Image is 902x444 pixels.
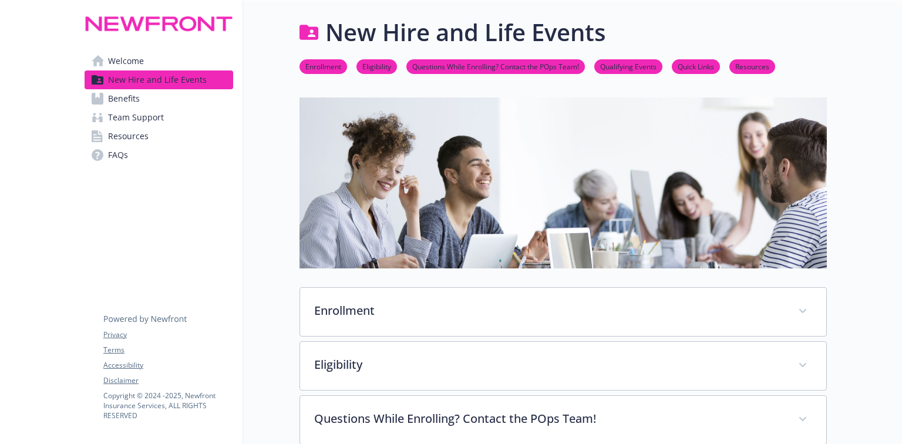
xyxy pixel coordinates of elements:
a: Team Support [85,108,233,127]
a: Enrollment [299,60,347,72]
a: Questions While Enrolling? Contact the POps Team! [406,60,585,72]
a: Disclaimer [103,375,233,386]
div: Eligibility [300,342,826,390]
a: New Hire and Life Events [85,70,233,89]
div: Questions While Enrolling? Contact the POps Team! [300,396,826,444]
a: Accessibility [103,360,233,371]
a: Quick Links [672,60,720,72]
a: Welcome [85,52,233,70]
a: Resources [729,60,775,72]
p: Copyright © 2024 - 2025 , Newfront Insurance Services, ALL RIGHTS RESERVED [103,391,233,421]
span: FAQs [108,146,128,164]
div: Enrollment [300,288,826,336]
a: Qualifying Events [594,60,662,72]
span: Welcome [108,52,144,70]
span: Benefits [108,89,140,108]
a: Privacy [103,329,233,340]
a: Resources [85,127,233,146]
p: Questions While Enrolling? Contact the POps Team! [314,410,784,428]
a: Eligibility [356,60,397,72]
img: new hire page banner [299,97,827,268]
a: FAQs [85,146,233,164]
p: Enrollment [314,302,784,319]
span: Team Support [108,108,164,127]
span: Resources [108,127,149,146]
a: Terms [103,345,233,355]
h1: New Hire and Life Events [325,15,605,50]
a: Benefits [85,89,233,108]
p: Eligibility [314,356,784,374]
span: New Hire and Life Events [108,70,207,89]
